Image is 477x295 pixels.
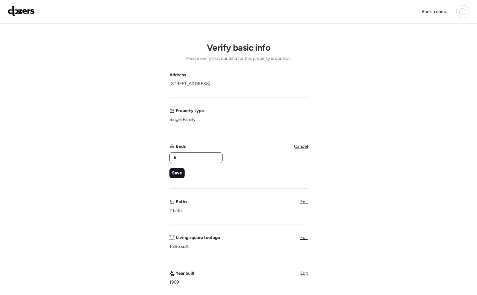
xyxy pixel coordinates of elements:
span: Cancel [294,144,308,149]
span: Year built [176,270,195,277]
span: Edit [300,271,308,276]
span: 1969 [169,279,179,286]
span: Address [169,72,186,78]
span: Edit [300,199,308,204]
span: 2 bath [169,208,182,214]
span: Save [172,170,182,176]
span: Please verify that our data for this property is correct. [186,55,291,62]
span: 1,296 sqft [169,243,189,250]
span: Edit [300,235,308,240]
span: Book a demo [422,9,447,14]
h1: Verify basic info [207,42,270,53]
span: Single Family [169,116,195,123]
span: Property type [176,108,204,114]
span: Baths [176,199,187,205]
span: Living square footage [176,235,220,241]
span: [STREET_ADDRESS] [169,81,211,87]
span: Beds [176,143,186,150]
img: Logo [8,6,35,16]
